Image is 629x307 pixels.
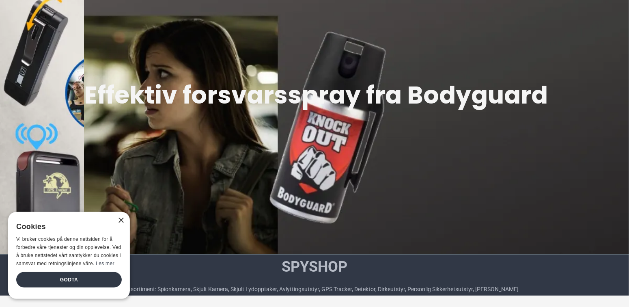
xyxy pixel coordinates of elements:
[96,261,114,266] a: Les mer, opens a new window
[16,218,116,236] div: Cookies
[16,272,122,288] div: Godta
[110,257,519,277] h1: SpyShop
[110,285,519,294] div: Produktsortiment: Spionkamera, Skjult Kamera, Skjult Lydopptaker, Avlyttingsutstyr, GPS Tracker, ...
[16,236,121,266] span: Vi bruker cookies på denne nettsiden for å forbedre våre tjenester og din opplevelse. Ved å bruke...
[118,218,124,224] div: Close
